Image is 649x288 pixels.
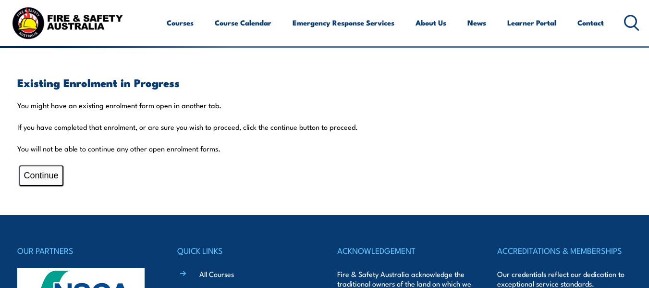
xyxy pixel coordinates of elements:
[17,122,632,132] p: If you have completed that enrolment, or are sure you wish to proceed, click the continue button ...
[17,144,632,153] p: You will not be able to continue any other open enrolment forms.
[199,269,234,279] a: All Courses
[19,165,63,186] button: Continue
[293,11,394,34] a: Emergency Response Services
[577,11,604,34] a: Contact
[17,100,632,110] p: You might have an existing enrolment form open in another tab.
[416,11,446,34] a: About Us
[167,11,194,34] a: Courses
[507,11,556,34] a: Learner Portal
[17,244,152,257] h4: OUR PARTNERS
[337,244,472,257] h4: ACKNOWLEDGEMENT
[497,244,632,257] h4: ACCREDITATIONS & MEMBERSHIPS
[17,77,632,88] h3: Existing Enrolment in Progress
[215,11,271,34] a: Course Calendar
[177,244,312,257] h4: QUICK LINKS
[467,11,486,34] a: News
